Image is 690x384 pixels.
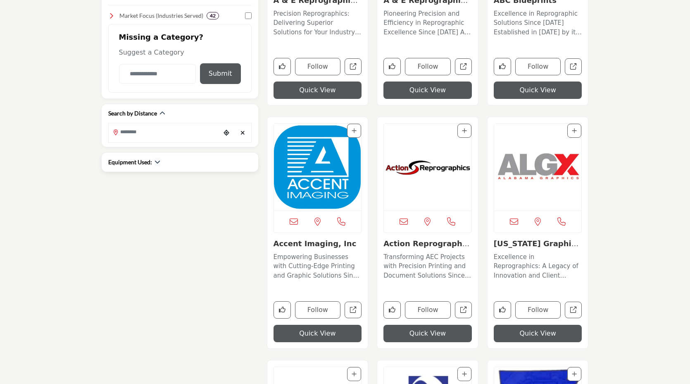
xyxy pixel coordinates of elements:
[494,239,582,248] h3: Alabama Graphics & Engineering Supply, Inc.
[220,124,233,142] div: Choose your current location
[295,301,341,319] button: Follow
[494,9,582,37] p: Excellence in Reprographic Solutions Since [DATE] Established in [DATE] by its founder [PERSON_NA...
[119,33,241,48] h2: Missing a Category?
[119,48,184,56] span: Suggest a Category
[295,58,341,75] button: Follow
[200,63,241,84] button: Submit
[210,13,216,19] b: 42
[108,109,157,118] h2: Search by Distance
[274,82,362,99] button: Quick View
[383,58,401,75] button: Like company
[345,302,362,319] a: Open accent-imaging-inc in new tab
[383,9,472,37] p: Pioneering Precision and Efficiency in Reprographic Excellence Since [DATE] As a longstanding lea...
[119,12,203,20] h4: Market Focus (Industries Served): Tailored solutions for industries like architecture, constructi...
[494,250,582,281] a: Excellence in Reprographics: A Legacy of Innovation and Client Satisfaction Founded in [DATE], th...
[274,239,362,248] h3: Accent Imaging, Inc
[383,239,472,248] h3: Action Reprographics
[109,124,220,140] input: Search Location
[572,371,577,377] a: Add To List
[383,82,472,99] button: Quick View
[274,124,362,211] img: Accent Imaging, Inc
[494,252,582,281] p: Excellence in Reprographics: A Legacy of Innovation and Client Satisfaction Founded in [DATE], th...
[384,124,471,211] img: Action Reprographics
[494,82,582,99] button: Quick View
[108,158,152,166] h2: Equipment Used:
[383,301,401,319] button: Like company
[494,124,582,211] a: Open Listing in new tab
[237,124,249,142] div: Clear search location
[274,239,357,248] a: Accent Imaging, Inc
[383,7,472,37] a: Pioneering Precision and Efficiency in Reprographic Excellence Since [DATE] As a longstanding lea...
[494,7,582,37] a: Excellence in Reprographic Solutions Since [DATE] Established in [DATE] by its founder [PERSON_NA...
[572,127,577,134] a: Add To List
[274,325,362,342] button: Quick View
[384,124,471,211] a: Open Listing in new tab
[274,250,362,281] a: Empowering Businesses with Cutting-Edge Printing and Graphic Solutions Since [DATE] Founded in [D...
[383,239,469,257] a: Action Reprographics...
[455,302,472,319] a: Open action-reprographics in new tab
[462,371,467,377] a: Add To List
[494,301,511,319] button: Like company
[515,301,561,319] button: Follow
[494,124,582,211] img: Alabama Graphics & Engineering Supply, Inc.
[274,58,291,75] button: Like company
[565,302,582,319] a: Open alabama-graphics-engineering-supply-inc in new tab
[383,325,472,342] button: Quick View
[405,301,451,319] button: Follow
[345,58,362,75] a: Open a-e-reprographics-az in new tab
[383,252,472,281] p: Transforming AEC Projects with Precision Printing and Document Solutions Since [DATE]. Since [DAT...
[274,301,291,319] button: Like company
[515,58,561,75] button: Follow
[274,9,362,37] p: Precision Reprographics: Delivering Superior Solutions for Your Industry Needs Located in [GEOGRA...
[455,58,472,75] a: Open a-e-reprographics-inc-va in new tab
[462,127,467,134] a: Add To List
[405,58,451,75] button: Follow
[494,325,582,342] button: Quick View
[274,252,362,281] p: Empowering Businesses with Cutting-Edge Printing and Graphic Solutions Since [DATE] Founded in [D...
[352,371,357,377] a: Add To List
[352,127,357,134] a: Add To List
[494,239,580,257] a: [US_STATE] Graphics & E...
[207,12,219,19] div: 42 Results For Market Focus (Industries Served)
[494,58,511,75] button: Like company
[274,124,362,211] a: Open Listing in new tab
[119,64,196,84] input: Category Name
[274,7,362,37] a: Precision Reprographics: Delivering Superior Solutions for Your Industry Needs Located in [GEOGRA...
[245,12,252,19] input: Select Market Focus (Industries Served) checkbox
[383,250,472,281] a: Transforming AEC Projects with Precision Printing and Document Solutions Since [DATE]. Since [DAT...
[565,58,582,75] a: Open abc-blueprints in new tab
